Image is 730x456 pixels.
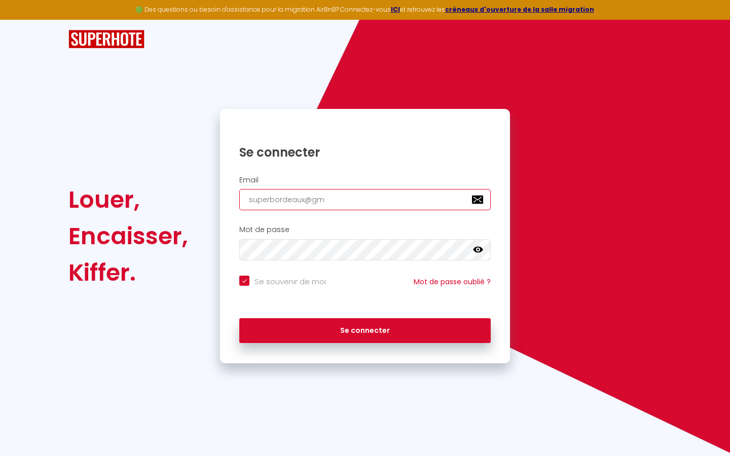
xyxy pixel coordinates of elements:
[239,176,491,184] h2: Email
[68,254,188,291] div: Kiffer.
[239,189,491,210] input: Ton Email
[8,4,39,34] button: Ouvrir le widget de chat LiveChat
[414,277,491,287] a: Mot de passe oublié ?
[68,218,188,254] div: Encaisser,
[68,181,188,218] div: Louer,
[445,5,594,14] a: créneaux d'ouverture de la salle migration
[239,144,491,160] h1: Se connecter
[391,5,400,14] a: ICI
[239,225,491,234] h2: Mot de passe
[68,30,144,49] img: SuperHote logo
[239,318,491,344] button: Se connecter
